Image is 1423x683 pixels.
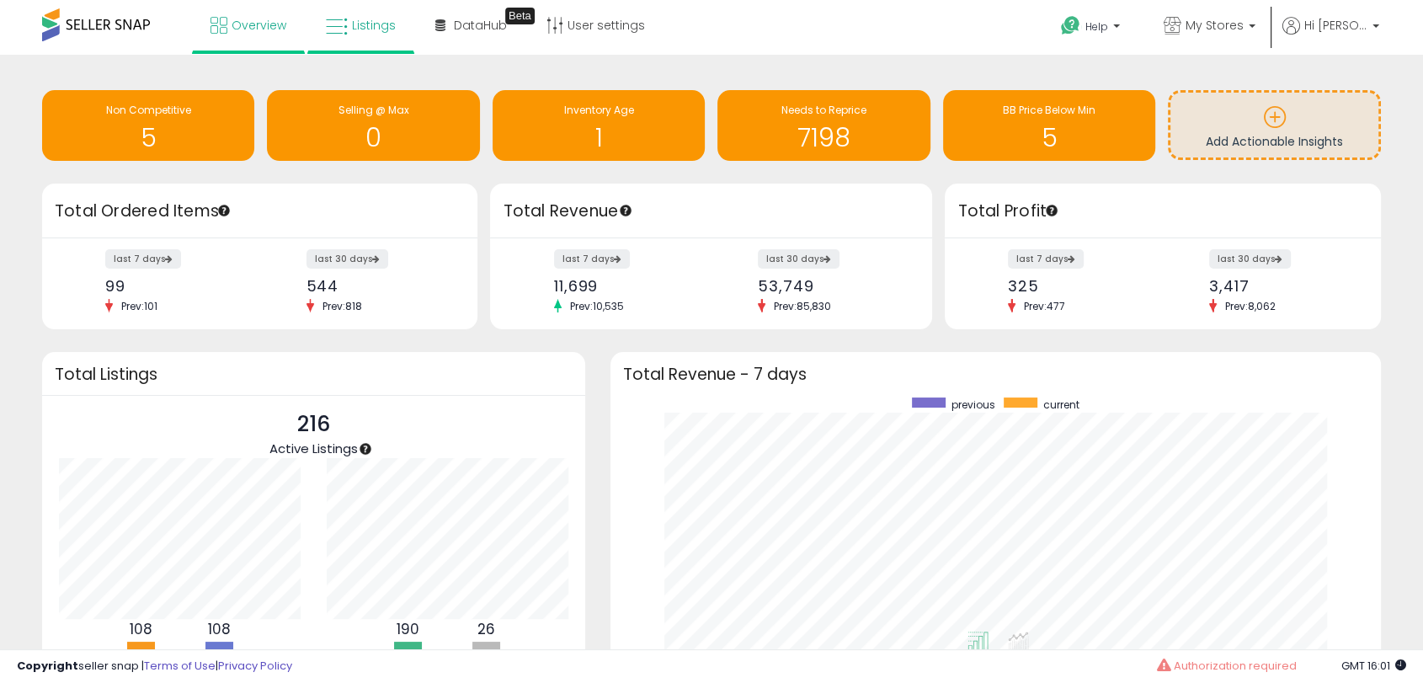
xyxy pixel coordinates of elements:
[726,124,921,152] h1: 7198
[17,658,78,674] strong: Copyright
[1085,19,1108,34] span: Help
[397,619,419,639] b: 190
[352,17,396,34] span: Listings
[1217,299,1284,313] span: Prev: 8,062
[208,619,231,639] b: 108
[358,441,373,456] div: Tooltip anchor
[758,249,839,269] label: last 30 days
[564,103,634,117] span: Inventory Age
[618,203,633,218] div: Tooltip anchor
[1047,3,1137,55] a: Help
[1304,17,1367,34] span: Hi [PERSON_NAME]
[1186,17,1244,34] span: My Stores
[42,90,254,161] a: Non Competitive 5
[17,659,292,675] div: seller snap | |
[55,368,573,381] h3: Total Listings
[269,408,358,440] p: 216
[503,200,919,223] h3: Total Revenue
[493,90,705,161] a: Inventory Age 1
[943,90,1155,161] a: BB Price Below Min 5
[951,398,995,412] span: previous
[105,277,248,295] div: 99
[314,299,370,313] span: Prev: 818
[130,619,152,639] b: 108
[477,619,495,639] b: 26
[554,249,630,269] label: last 7 days
[717,90,930,161] a: Needs to Reprice 7198
[765,299,839,313] span: Prev: 85,830
[105,249,181,269] label: last 7 days
[1044,203,1059,218] div: Tooltip anchor
[269,440,358,457] span: Active Listings
[454,17,507,34] span: DataHub
[1008,277,1150,295] div: 325
[216,203,232,218] div: Tooltip anchor
[505,8,535,24] div: Tooltip anchor
[106,103,191,117] span: Non Competitive
[1170,93,1378,157] a: Add Actionable Insights
[1003,103,1095,117] span: BB Price Below Min
[267,90,479,161] a: Selling @ Max 0
[275,124,471,152] h1: 0
[113,299,166,313] span: Prev: 101
[781,103,866,117] span: Needs to Reprice
[1206,133,1343,150] span: Add Actionable Insights
[144,658,216,674] a: Terms of Use
[562,299,632,313] span: Prev: 10,535
[55,200,465,223] h3: Total Ordered Items
[1209,249,1291,269] label: last 30 days
[338,103,409,117] span: Selling @ Max
[951,124,1147,152] h1: 5
[1209,277,1351,295] div: 3,417
[1341,658,1406,674] span: 2025-10-14 16:01 GMT
[1043,398,1079,412] span: current
[623,368,1368,381] h3: Total Revenue - 7 days
[1282,17,1379,55] a: Hi [PERSON_NAME]
[1015,299,1074,313] span: Prev: 477
[554,277,699,295] div: 11,699
[306,249,388,269] label: last 30 days
[218,658,292,674] a: Privacy Policy
[306,277,449,295] div: 544
[501,124,696,152] h1: 1
[758,277,903,295] div: 53,749
[957,200,1367,223] h3: Total Profit
[51,124,246,152] h1: 5
[1008,249,1084,269] label: last 7 days
[1060,15,1081,36] i: Get Help
[232,17,286,34] span: Overview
